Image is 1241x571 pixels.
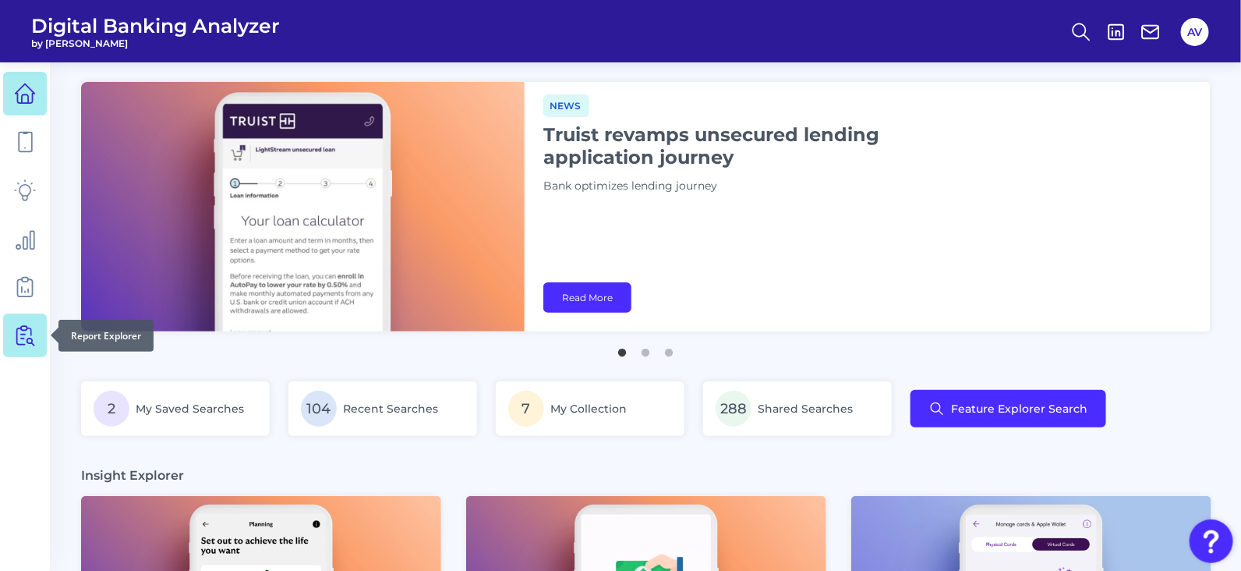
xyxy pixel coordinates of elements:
button: Feature Explorer Search [910,390,1106,427]
span: Shared Searches [758,402,853,416]
a: Read More [543,282,631,313]
a: 2My Saved Searches [81,381,270,436]
a: 104Recent Searches [288,381,477,436]
span: My Saved Searches [136,402,244,416]
button: AV [1181,18,1209,46]
button: 2 [638,341,653,356]
span: 288 [716,391,751,427]
a: News [543,98,589,112]
span: Digital Banking Analyzer [31,14,280,37]
span: 2 [94,391,129,427]
button: Open Resource Center [1190,520,1233,563]
p: Bank optimizes lending journey [543,178,933,195]
span: by [PERSON_NAME] [31,37,280,49]
a: 7My Collection [496,381,684,436]
img: bannerImg [81,82,525,332]
button: 1 [614,341,630,356]
span: My Collection [550,402,627,416]
span: Recent Searches [343,402,438,416]
button: 3 [661,341,677,356]
span: Feature Explorer Search [951,403,1087,415]
span: 104 [301,391,337,427]
h3: Insight Explorer [81,467,184,484]
span: 7 [508,391,544,427]
h1: Truist revamps unsecured lending application journey [543,123,933,168]
div: Report Explorer [58,320,154,352]
span: News [543,94,589,117]
a: 288Shared Searches [703,381,892,436]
